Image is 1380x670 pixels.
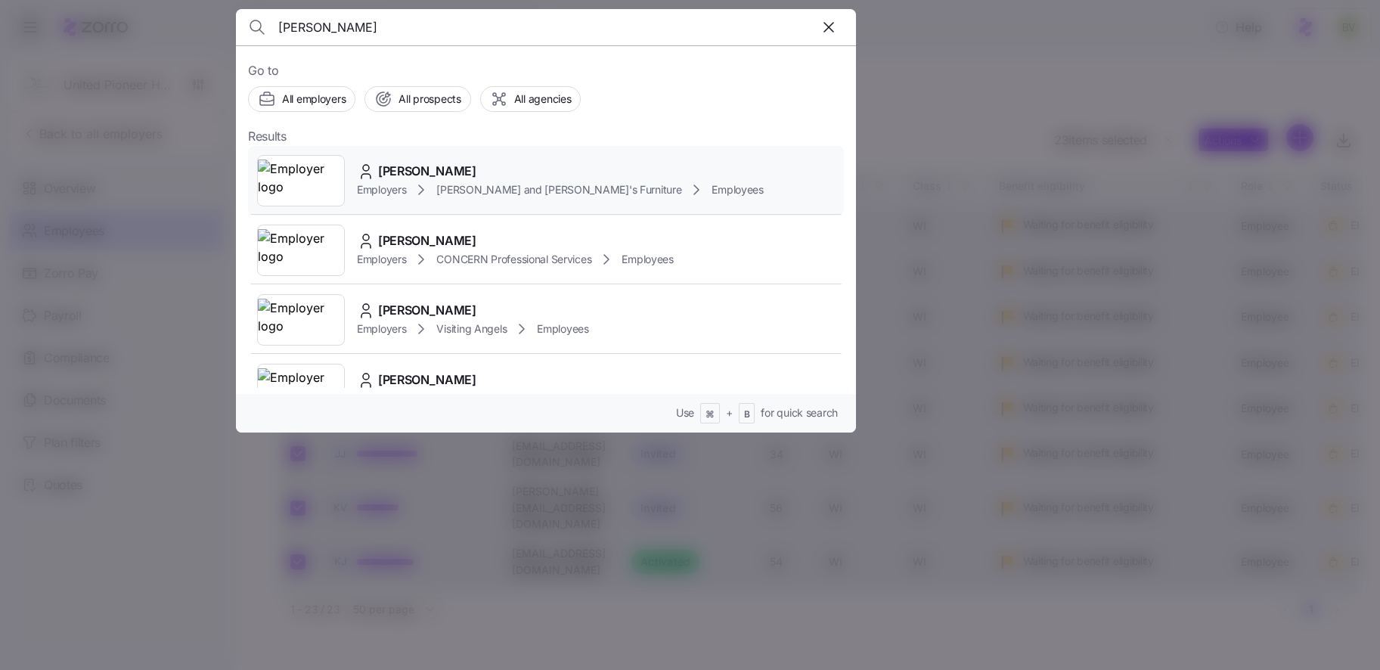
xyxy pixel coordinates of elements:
[436,252,591,267] span: CONCERN Professional Services
[248,86,355,112] button: All employers
[357,182,406,197] span: Employers
[744,408,750,421] span: B
[436,182,681,197] span: [PERSON_NAME] and [PERSON_NAME]'s Furniture
[537,321,588,337] span: Employees
[357,321,406,337] span: Employers
[378,231,476,250] span: [PERSON_NAME]
[712,182,763,197] span: Employees
[364,86,470,112] button: All prospects
[357,252,406,267] span: Employers
[480,86,581,112] button: All agencies
[726,405,733,420] span: +
[676,405,694,420] span: Use
[706,408,715,421] span: ⌘
[378,162,476,181] span: [PERSON_NAME]
[282,92,346,107] span: All employers
[248,61,844,80] span: Go to
[622,252,673,267] span: Employees
[378,371,476,389] span: [PERSON_NAME]
[398,92,461,107] span: All prospects
[258,160,344,202] img: Employer logo
[761,405,838,420] span: for quick search
[248,127,287,146] span: Results
[258,299,344,341] img: Employer logo
[258,368,344,411] img: Employer logo
[514,92,572,107] span: All agencies
[436,321,507,337] span: Visiting Angels
[378,301,476,320] span: [PERSON_NAME]
[258,229,344,271] img: Employer logo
